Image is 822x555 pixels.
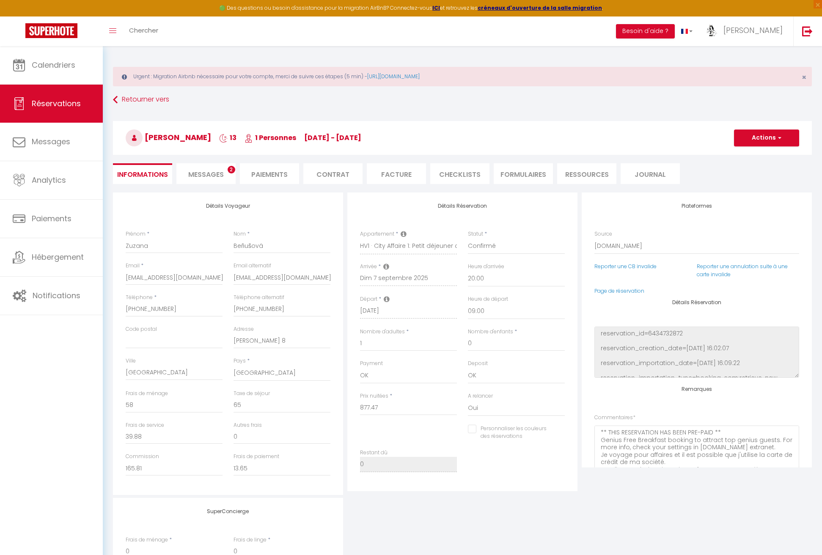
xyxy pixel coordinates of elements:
label: Frais de linge [234,536,267,544]
li: Informations [113,163,172,184]
label: Autres frais [234,421,262,429]
div: Urgent : Migration Airbnb nécessaire pour votre compte, merci de suivre ces étapes (5 min) - [113,67,812,86]
label: Nombre d'enfants [468,328,513,336]
label: Frais de ménage [126,536,168,544]
label: Taxe de séjour [234,390,270,398]
h4: SuperConcierge [126,508,330,514]
label: A relancer [468,392,493,400]
span: 13 [219,133,236,143]
label: Source [594,230,612,238]
span: Notifications [33,290,80,301]
label: Prix nuitées [360,392,388,400]
span: × [802,72,806,82]
label: Arrivée [360,263,377,271]
label: Commission [126,453,159,461]
label: Téléphone [126,294,153,302]
li: Ressources [557,163,616,184]
label: Pays [234,357,246,365]
a: Reporter une annulation suite à une carte invalide [697,263,788,278]
label: Deposit [468,360,488,368]
label: Frais de paiement [234,453,279,461]
span: Calendriers [32,60,75,70]
a: ... [PERSON_NAME] [699,16,793,46]
label: Code postal [126,325,157,333]
button: Actions [734,129,799,146]
img: Super Booking [25,23,77,38]
a: créneaux d'ouverture de la salle migration [478,4,602,11]
label: Frais de ménage [126,390,168,398]
span: Chercher [129,26,158,35]
h4: Détails Voyageur [126,203,330,209]
h4: Détails Réservation [360,203,565,209]
a: Page de réservation [594,287,644,294]
li: Contrat [303,163,363,184]
label: Restant dû [360,449,388,457]
h4: Détails Réservation [594,299,799,305]
a: Retourner vers [113,92,812,107]
label: Heure de départ [468,295,508,303]
label: Payment [360,360,383,368]
a: ICI [432,4,440,11]
button: Ouvrir le widget de chat LiveChat [7,3,32,29]
span: Hébergement [32,252,84,262]
li: FORMULAIRES [494,163,553,184]
span: [PERSON_NAME] [126,132,211,143]
label: Nom [234,230,246,238]
label: Commentaires [594,414,635,422]
span: [PERSON_NAME] [723,25,783,36]
li: Paiements [240,163,299,184]
label: Téléphone alternatif [234,294,284,302]
span: Réservations [32,98,81,109]
span: [DATE] - [DATE] [304,133,361,143]
label: Ville [126,357,136,365]
span: Messages [188,170,224,179]
li: Facture [367,163,426,184]
span: 2 [228,166,235,173]
button: Close [802,74,806,81]
a: Reporter une CB invalide [594,263,657,270]
img: logout [802,26,813,36]
li: CHECKLISTS [430,163,489,184]
label: Email alternatif [234,262,271,270]
label: Heure d'arrivée [468,263,504,271]
label: Email [126,262,140,270]
label: Adresse [234,325,254,333]
label: Frais de service [126,421,164,429]
a: Chercher [123,16,165,46]
label: Appartement [360,230,394,238]
label: Départ [360,295,377,303]
span: 1 Personnes [245,133,296,143]
h4: Remarques [594,386,799,392]
span: Paiements [32,213,71,224]
label: Statut [468,230,483,238]
img: ... [705,24,718,37]
a: [URL][DOMAIN_NAME] [367,73,420,80]
label: Prénom [126,230,146,238]
button: Besoin d'aide ? [616,24,675,38]
span: Analytics [32,175,66,185]
h4: Plateformes [594,203,799,209]
li: Journal [621,163,680,184]
span: Messages [32,136,70,147]
label: Nombre d'adultes [360,328,405,336]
